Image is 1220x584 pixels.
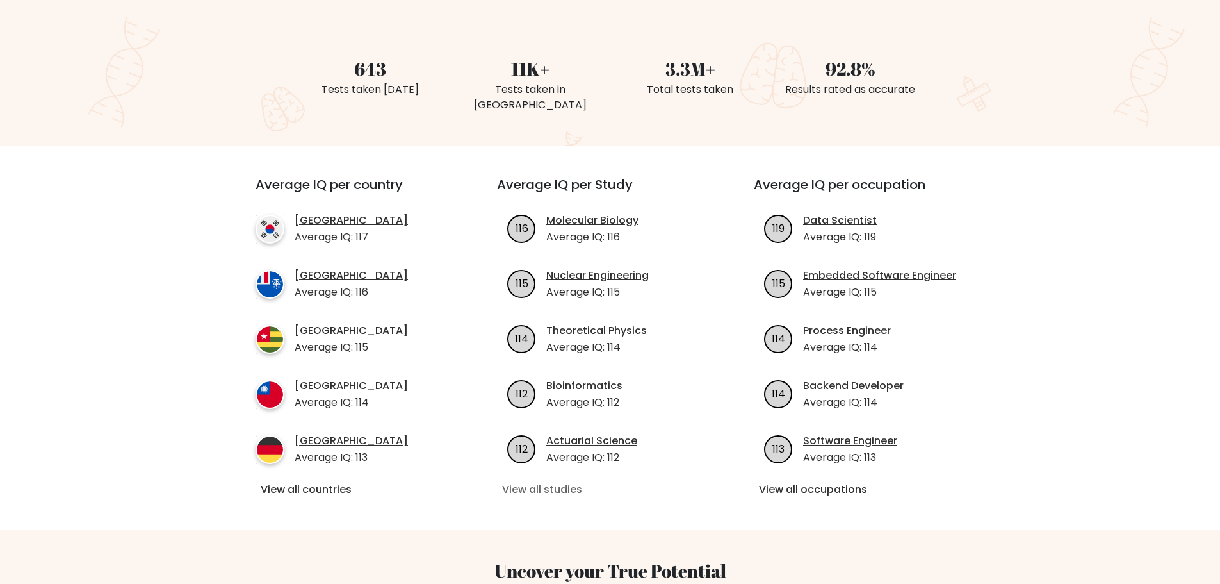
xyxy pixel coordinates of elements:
div: Results rated as accurate [778,82,923,97]
a: Software Engineer [803,433,897,449]
img: country [256,325,284,354]
p: Average IQ: 116 [546,229,638,245]
p: Average IQ: 117 [295,229,408,245]
a: Theoretical Physics [546,323,647,338]
a: View all countries [261,482,446,497]
a: [GEOGRAPHIC_DATA] [295,378,408,394]
a: Backend Developer [803,378,904,394]
p: Average IQ: 112 [546,395,622,410]
h3: Average IQ per country [256,177,451,208]
a: Process Engineer [803,323,891,338]
a: [GEOGRAPHIC_DATA] [295,433,408,449]
p: Average IQ: 119 [803,229,877,245]
p: Average IQ: 114 [546,340,647,355]
a: Embedded Software Engineer [803,268,956,283]
h3: Uncover your True Potential [195,560,1025,582]
div: Tests taken in [GEOGRAPHIC_DATA] [458,82,603,113]
div: 92.8% [778,55,923,82]
div: Total tests taken [618,82,763,97]
text: 113 [772,441,785,456]
div: Tests taken [DATE] [298,82,443,97]
a: View all studies [502,482,718,497]
img: country [256,270,284,299]
p: Average IQ: 112 [546,450,637,465]
text: 112 [516,441,528,456]
text: 114 [515,331,528,346]
p: Average IQ: 114 [803,340,891,355]
h3: Average IQ per Study [497,177,723,208]
text: 119 [772,221,785,235]
p: Average IQ: 113 [295,450,408,465]
img: country [256,380,284,409]
text: 115 [772,276,785,290]
text: 112 [516,386,528,401]
text: 115 [516,276,528,290]
h3: Average IQ per occupation [754,177,980,208]
p: Average IQ: 115 [803,285,956,300]
div: 643 [298,55,443,82]
img: country [256,435,284,464]
text: 116 [516,221,528,235]
p: Average IQ: 115 [546,285,649,300]
a: Nuclear Engineering [546,268,649,283]
a: [GEOGRAPHIC_DATA] [295,213,408,228]
p: Average IQ: 115 [295,340,408,355]
a: Data Scientist [803,213,877,228]
text: 114 [772,331,785,346]
a: View all occupations [759,482,975,497]
div: 3.3M+ [618,55,763,82]
a: Actuarial Science [546,433,637,449]
a: Molecular Biology [546,213,638,228]
a: Bioinformatics [546,378,622,394]
text: 114 [772,386,785,401]
img: country [256,215,284,244]
p: Average IQ: 114 [295,395,408,410]
a: [GEOGRAPHIC_DATA] [295,268,408,283]
p: Average IQ: 114 [803,395,904,410]
a: [GEOGRAPHIC_DATA] [295,323,408,338]
div: 11K+ [458,55,603,82]
p: Average IQ: 116 [295,285,408,300]
p: Average IQ: 113 [803,450,897,465]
